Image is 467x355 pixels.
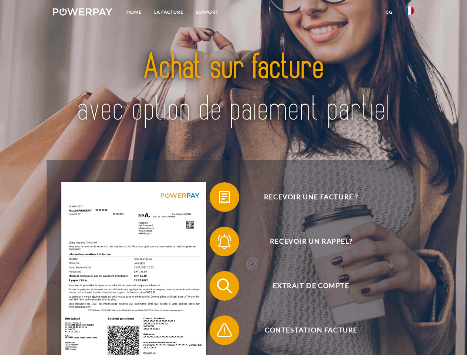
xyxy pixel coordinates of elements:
[220,182,402,212] span: Recevoir une facture ?
[148,6,190,19] a: LA FACTURE
[210,182,402,212] button: Recevoir une facture ?
[120,6,148,19] a: Home
[53,8,112,16] img: logo-powerpay-white.svg
[210,271,402,301] button: Extrait de compte
[379,6,399,19] a: CG
[215,277,234,295] img: qb_search.svg
[215,232,234,251] img: qb_bell.svg
[71,35,396,142] img: title-powerpay_fr.svg
[210,315,402,345] button: Contestation Facture
[210,227,402,256] button: Recevoir un rappel?
[190,6,225,19] a: Support
[220,271,402,301] span: Extrait de compte
[215,188,234,206] img: qb_bill.svg
[405,6,414,15] img: fr
[220,315,402,345] span: Contestation Facture
[220,227,402,256] span: Recevoir un rappel?
[215,321,234,339] img: qb_warning.svg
